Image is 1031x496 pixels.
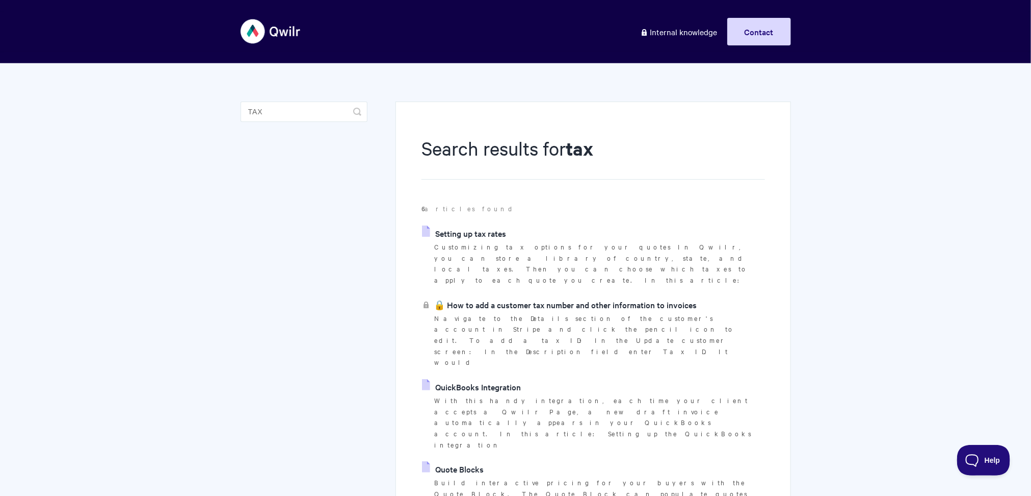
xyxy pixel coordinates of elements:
[434,241,764,286] p: Customizing tax options for your quotes In Qwilr, you can store a library of country, state, and ...
[421,203,764,214] p: articles found
[727,18,791,45] a: Contact
[566,136,593,161] strong: tax
[434,313,764,368] p: Navigate to the Details section of the customer's account in Stripe and click the pencil icon to ...
[241,12,301,51] img: Qwilr Help Center
[421,135,764,180] h1: Search results for
[422,461,484,477] a: Quote Blocks
[422,379,521,394] a: QuickBooks Integration
[422,297,697,312] a: 🔒 How to add a customer tax number and other information to invoices
[957,445,1011,476] iframe: Toggle Customer Support
[434,395,764,451] p: With this handy integration, each time your client accepts a Qwilr Page, a new draft invoice auto...
[422,226,506,241] a: Setting up tax rates
[241,102,367,122] input: Search
[633,18,725,45] a: Internal knowledge
[421,204,425,213] strong: 6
